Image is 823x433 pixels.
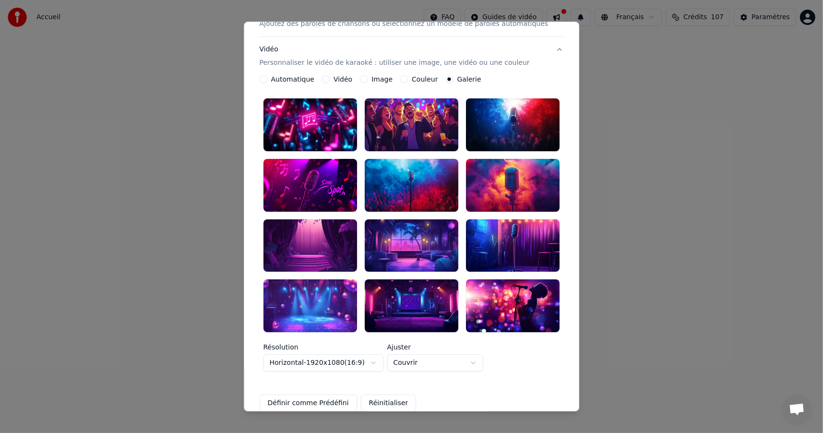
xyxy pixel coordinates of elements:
label: Vidéo [334,76,352,83]
div: Vidéo [260,45,530,68]
label: Résolution [263,344,383,350]
button: Définir comme Prédéfini [260,395,357,412]
label: Image [371,76,393,83]
p: Personnaliser le vidéo de karaoké : utiliser une image, une vidéo ou une couleur [260,58,530,68]
label: Galerie [457,76,481,83]
label: Ajuster [387,344,483,350]
p: Ajoutez des paroles de chansons ou sélectionnez un modèle de paroles automatiques [260,19,549,29]
button: VidéoPersonnaliser le vidéo de karaoké : utiliser une image, une vidéo ou une couleur [260,37,564,75]
button: Réinitialiser [361,395,417,412]
label: Couleur [412,76,438,83]
label: Automatique [271,76,314,83]
div: VidéoPersonnaliser le vidéo de karaoké : utiliser une image, une vidéo ou une couleur [260,75,564,420]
